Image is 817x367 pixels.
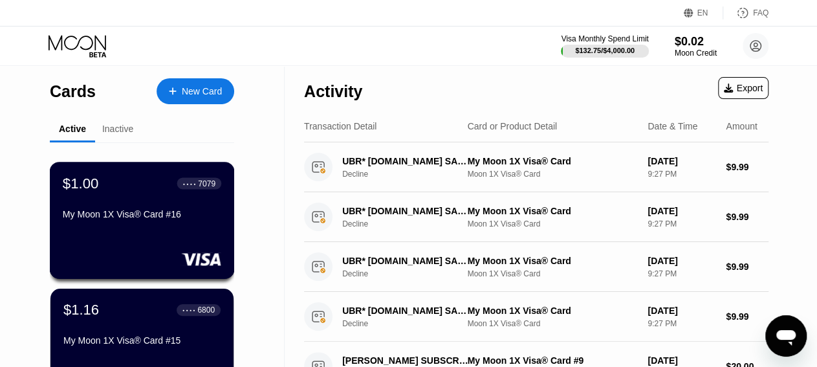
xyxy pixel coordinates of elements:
[102,124,133,134] div: Inactive
[575,47,635,54] div: $132.75 / $4,000.00
[157,78,234,104] div: New Card
[561,34,648,43] div: Visa Monthly Spend Limit
[342,269,480,278] div: Decline
[342,355,470,366] div: [PERSON_NAME] SUBSCRIPTION [PHONE_NUMBER] US
[342,256,470,266] div: UBR* [DOMAIN_NAME] SAN FRANCISCOUS
[63,302,99,318] div: $1.16
[342,319,480,328] div: Decline
[684,6,723,19] div: EN
[697,8,708,17] div: EN
[304,121,376,131] div: Transaction Detail
[467,170,637,179] div: Moon 1X Visa® Card
[342,306,470,316] div: UBR* [DOMAIN_NAME] SAN FRANCISCOUS
[63,209,221,219] div: My Moon 1X Visa® Card #16
[467,219,637,228] div: Moon 1X Visa® Card
[342,156,470,166] div: UBR* [DOMAIN_NAME] SAN FRANCISCOUS
[304,82,362,101] div: Activity
[648,121,697,131] div: Date & Time
[304,142,768,192] div: UBR* [DOMAIN_NAME] SAN FRANCISCOUSDeclineMy Moon 1X Visa® CardMoon 1X Visa® Card[DATE]9:27 PM$9.99
[648,156,715,166] div: [DATE]
[198,179,215,188] div: 7079
[50,82,96,101] div: Cards
[59,124,86,134] div: Active
[467,256,637,266] div: My Moon 1X Visa® Card
[726,261,768,272] div: $9.99
[342,206,470,216] div: UBR* [DOMAIN_NAME] SAN FRANCISCOUS
[648,256,715,266] div: [DATE]
[718,77,768,99] div: Export
[726,121,757,131] div: Amount
[50,162,234,278] div: $1.00● ● ● ●7079My Moon 1X Visa® Card #16
[675,35,717,58] div: $0.02Moon Credit
[467,156,637,166] div: My Moon 1X Visa® Card
[648,306,715,316] div: [DATE]
[726,311,768,322] div: $9.99
[726,212,768,222] div: $9.99
[724,83,763,93] div: Export
[467,121,557,131] div: Card or Product Detail
[183,181,196,185] div: ● ● ● ●
[63,175,99,192] div: $1.00
[726,162,768,172] div: $9.99
[304,292,768,342] div: UBR* [DOMAIN_NAME] SAN FRANCISCOUSDeclineMy Moon 1X Visa® CardMoon 1X Visa® Card[DATE]9:27 PM$9.99
[467,269,637,278] div: Moon 1X Visa® Card
[182,308,195,312] div: ● ● ● ●
[648,170,715,179] div: 9:27 PM
[342,219,480,228] div: Decline
[675,49,717,58] div: Moon Credit
[675,35,717,49] div: $0.02
[63,335,221,346] div: My Moon 1X Visa® Card #15
[342,170,480,179] div: Decline
[467,206,637,216] div: My Moon 1X Visa® Card
[648,206,715,216] div: [DATE]
[304,192,768,242] div: UBR* [DOMAIN_NAME] SAN FRANCISCOUSDeclineMy Moon 1X Visa® CardMoon 1X Visa® Card[DATE]9:27 PM$9.99
[197,306,215,315] div: 6800
[648,319,715,328] div: 9:27 PM
[723,6,768,19] div: FAQ
[467,319,637,328] div: Moon 1X Visa® Card
[648,269,715,278] div: 9:27 PM
[304,242,768,292] div: UBR* [DOMAIN_NAME] SAN FRANCISCOUSDeclineMy Moon 1X Visa® CardMoon 1X Visa® Card[DATE]9:27 PM$9.99
[182,86,222,97] div: New Card
[467,355,637,366] div: My Moon 1X Visa® Card #9
[765,315,807,357] iframe: Button to launch messaging window
[753,8,768,17] div: FAQ
[561,34,648,58] div: Visa Monthly Spend Limit$132.75/$4,000.00
[467,306,637,316] div: My Moon 1X Visa® Card
[648,219,715,228] div: 9:27 PM
[648,355,715,366] div: [DATE]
